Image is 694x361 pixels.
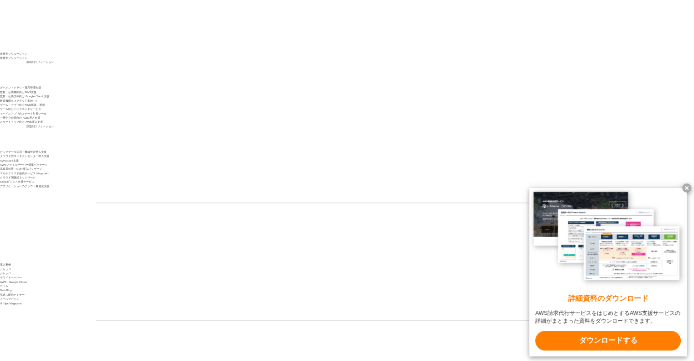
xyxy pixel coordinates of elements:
[352,7,498,29] a: まずは相談する
[352,335,498,357] a: まずは相談する
[483,344,490,348] img: 矢印
[26,125,54,128] span: 課題別ソリューション
[535,331,681,351] x-t: ダウンロードする
[26,60,54,63] span: 業種別ソリューション
[483,16,490,20] img: 矢印
[535,293,681,304] x-t: 詳細資料のダウンロード
[328,344,335,348] img: 矢印
[197,7,343,29] a: 資料を請求する
[352,218,498,240] a: まずは相談する
[197,218,343,240] a: 資料を請求する
[328,227,335,230] img: 矢印
[328,16,335,20] img: 矢印
[535,309,681,325] x-t: AWS請求代行サービスをはじめとするAWS支援サービスの詳細がまとまった資料をダウンロードできます。
[529,188,687,356] a: 詳細資料のダウンロード AWS請求代行サービスをはじめとするAWS支援サービスの詳細がまとまった資料をダウンロードできます。 ダウンロードする
[483,227,490,230] img: 矢印
[197,335,343,357] a: 資料を請求する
